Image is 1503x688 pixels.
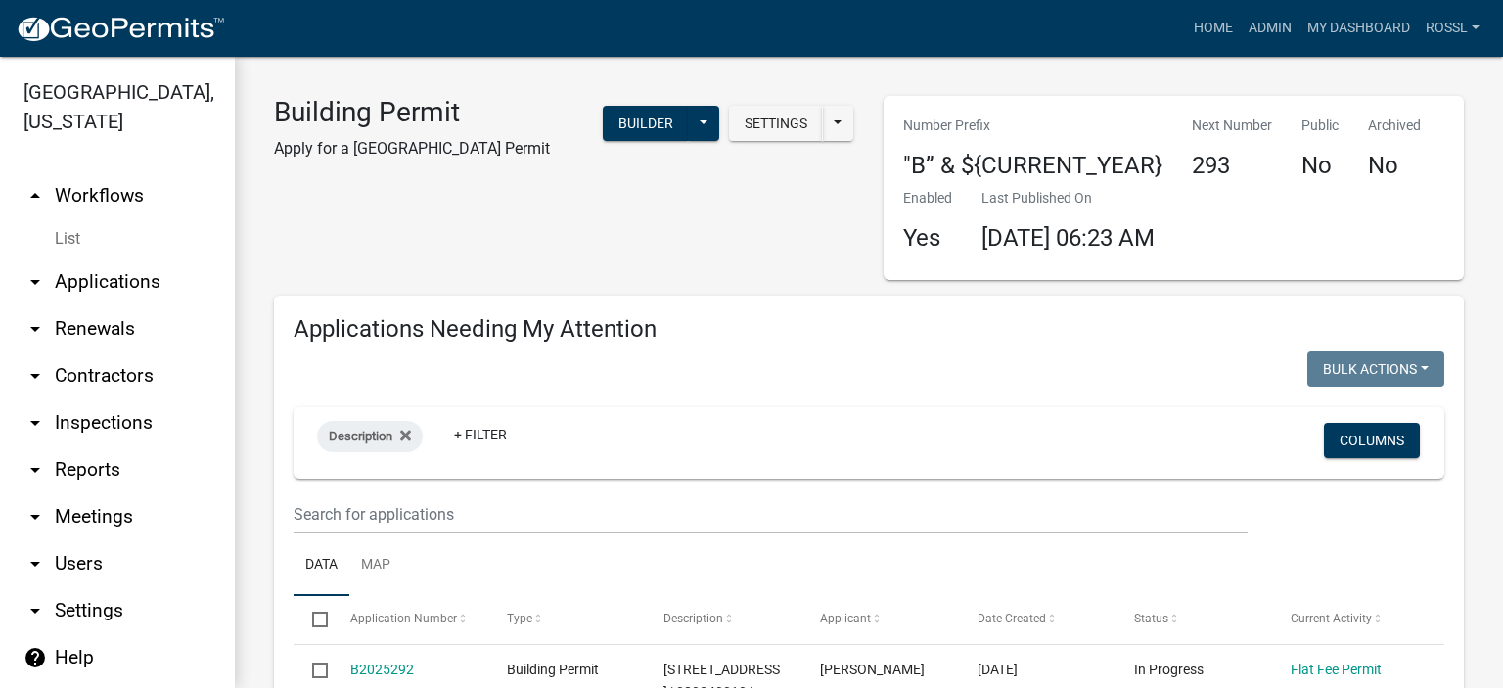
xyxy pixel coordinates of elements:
p: Number Prefix [903,115,1162,136]
h4: "B” & ${CURRENT_YEAR} [903,152,1162,180]
i: help [23,646,47,669]
span: [DATE] 06:23 AM [981,224,1155,252]
a: My Dashboard [1299,10,1418,47]
datatable-header-cell: Application Number [331,596,487,643]
button: Columns [1324,423,1420,458]
span: Description [663,612,723,625]
h4: No [1368,152,1421,180]
span: Date Created [978,612,1046,625]
datatable-header-cell: Date Created [958,596,1115,643]
datatable-header-cell: Status [1116,596,1272,643]
i: arrow_drop_down [23,364,47,388]
span: Building Permit [507,662,599,677]
p: Next Number [1192,115,1272,136]
span: 08/22/2025 [978,662,1018,677]
h4: Yes [903,224,952,252]
h4: Applications Needing My Attention [294,315,1444,344]
span: Gina Gullickson [820,662,925,677]
i: arrow_drop_down [23,552,47,575]
i: arrow_drop_down [23,505,47,528]
datatable-header-cell: Select [294,596,331,643]
i: arrow_drop_down [23,599,47,622]
datatable-header-cell: Type [488,596,645,643]
i: arrow_drop_down [23,270,47,294]
h4: No [1301,152,1339,180]
input: Search for applications [294,494,1248,534]
h3: Building Permit [274,96,550,129]
i: arrow_drop_up [23,184,47,207]
a: Flat Fee Permit [1291,662,1382,677]
h4: 293 [1192,152,1272,180]
p: Archived [1368,115,1421,136]
a: RossL [1418,10,1487,47]
span: Type [507,612,532,625]
a: B2025292 [350,662,414,677]
a: + Filter [438,417,523,452]
p: Enabled [903,188,952,208]
span: In Progress [1134,662,1204,677]
i: arrow_drop_down [23,317,47,341]
a: Map [349,534,402,597]
a: Data [294,534,349,597]
span: Applicant [820,612,871,625]
span: Application Number [350,612,457,625]
button: Bulk Actions [1307,351,1444,387]
i: arrow_drop_down [23,458,47,482]
span: Current Activity [1291,612,1372,625]
i: arrow_drop_down [23,411,47,435]
a: Admin [1241,10,1299,47]
button: Builder [603,106,689,141]
datatable-header-cell: Description [645,596,801,643]
datatable-header-cell: Current Activity [1272,596,1429,643]
p: Public [1301,115,1339,136]
span: Status [1134,612,1168,625]
p: Last Published On [981,188,1155,208]
button: Settings [729,106,823,141]
datatable-header-cell: Applicant [801,596,958,643]
span: Description [329,429,392,443]
p: Apply for a [GEOGRAPHIC_DATA] Permit [274,137,550,161]
a: Home [1186,10,1241,47]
